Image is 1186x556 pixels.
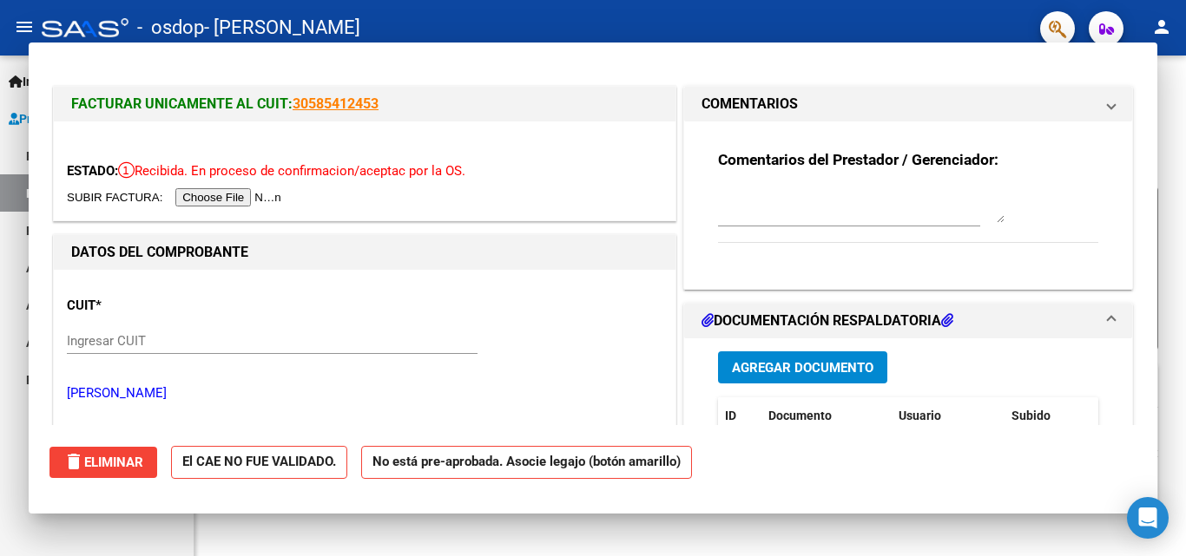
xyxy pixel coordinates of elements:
mat-icon: menu [14,16,35,37]
mat-expansion-panel-header: COMENTARIOS [684,87,1132,121]
span: Agregar Documento [732,360,873,376]
button: Eliminar [49,447,157,478]
datatable-header-cell: Acción [1091,397,1178,435]
mat-icon: delete [63,451,84,472]
p: CUIT [67,296,246,316]
span: - osdop [137,9,204,47]
datatable-header-cell: Subido [1005,397,1091,435]
mat-icon: person [1151,16,1172,37]
h1: COMENTARIOS [702,94,798,114]
button: Agregar Documento [718,351,887,383]
span: ID [725,409,736,422]
strong: DATOS DEL COMPROBANTE [71,244,248,260]
span: Usuario [899,409,941,422]
span: Documento [768,409,832,422]
span: Recibida. En proceso de confirmacion/aceptac por la OS. [118,163,465,179]
span: ESTADO: [67,163,118,179]
span: Prestadores / Proveedores [9,109,167,128]
span: Eliminar [63,455,143,470]
p: [PERSON_NAME] [67,383,662,403]
strong: No está pre-aprobada. Asocie legajo (botón amarillo) [361,446,692,480]
datatable-header-cell: Documento [761,397,892,435]
div: Open Intercom Messenger [1127,497,1169,539]
span: Inicio [9,72,53,91]
datatable-header-cell: ID [718,397,761,435]
span: - [PERSON_NAME] [204,9,360,47]
strong: Comentarios del Prestador / Gerenciador: [718,151,998,168]
h1: DOCUMENTACIÓN RESPALDATORIA [702,311,953,331]
span: FACTURAR UNICAMENTE AL CUIT: [71,95,293,112]
a: 30585412453 [293,95,379,112]
strong: El CAE NO FUE VALIDADO. [171,446,347,480]
span: Subido [1011,409,1051,422]
mat-expansion-panel-header: DOCUMENTACIÓN RESPALDATORIA [684,304,1132,338]
datatable-header-cell: Usuario [892,397,1005,435]
div: COMENTARIOS [684,121,1132,289]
